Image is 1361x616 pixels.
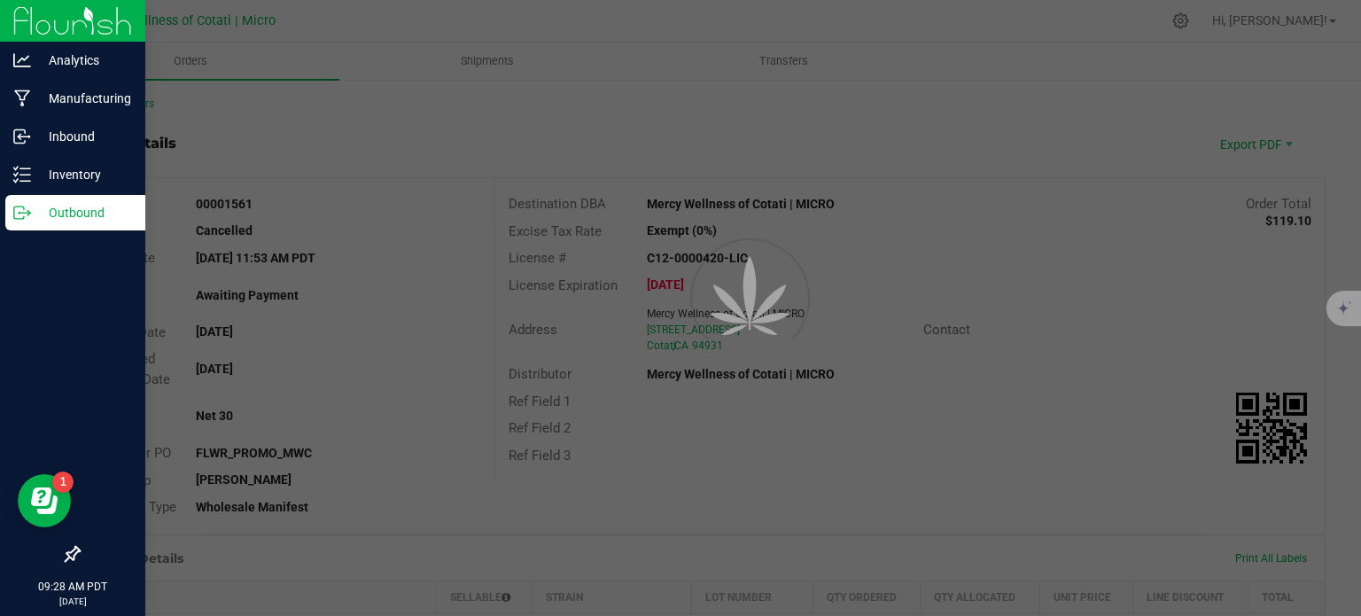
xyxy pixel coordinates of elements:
[31,88,137,109] p: Manufacturing
[31,50,137,71] p: Analytics
[13,90,31,107] inline-svg: Manufacturing
[18,474,71,527] iframe: Resource center
[13,204,31,222] inline-svg: Outbound
[13,51,31,69] inline-svg: Analytics
[13,166,31,183] inline-svg: Inventory
[31,164,137,185] p: Inventory
[8,595,137,608] p: [DATE]
[8,579,137,595] p: 09:28 AM PDT
[13,128,31,145] inline-svg: Inbound
[31,202,137,223] p: Outbound
[31,126,137,147] p: Inbound
[52,472,74,493] iframe: Resource center unread badge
